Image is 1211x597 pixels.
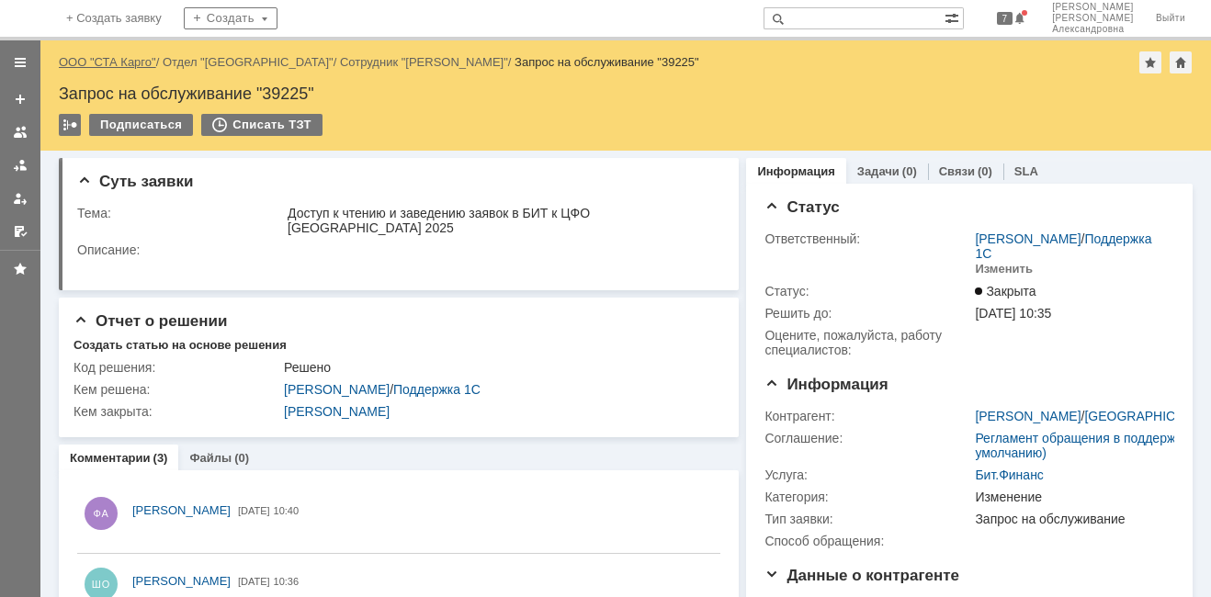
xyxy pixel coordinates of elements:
[764,467,971,482] div: Услуга:
[978,164,992,178] div: (0)
[975,231,1081,246] a: [PERSON_NAME]
[238,505,270,516] span: [DATE]
[284,382,390,397] a: [PERSON_NAME]
[902,164,917,178] div: (0)
[6,217,35,246] a: Мои согласования
[284,404,390,419] a: [PERSON_NAME]
[59,84,1193,103] div: Запрос на обслуживание "39225"
[764,512,971,526] div: Тип заявки:
[163,55,340,69] div: /
[975,409,1081,423] a: [PERSON_NAME]
[764,328,971,357] div: Oцените, пожалуйста, работу специалистов:
[1139,51,1161,73] div: Добавить в избранное
[132,574,231,588] span: [PERSON_NAME]
[59,114,81,136] div: Работа с массовостью
[764,431,971,445] div: Соглашение:
[764,376,888,393] span: Информация
[939,164,975,178] a: Связи
[234,451,249,465] div: (0)
[997,12,1013,25] span: 7
[857,164,900,178] a: Задачи
[74,404,280,419] div: Кем закрыта:
[132,503,231,517] span: [PERSON_NAME]
[274,505,300,516] span: 10:40
[764,567,959,584] span: Данные о контрагенте
[6,151,35,180] a: Заявки в моей ответственности
[764,306,971,321] div: Решить до:
[975,431,1209,460] a: Регламент обращения в поддержку (по умолчанию)
[132,501,231,520] a: [PERSON_NAME]
[6,84,35,114] a: Создать заявку
[764,284,971,298] div: Статус:
[515,55,699,69] div: Запрос на обслуживание "39225"
[764,490,971,504] div: Категория:
[74,382,280,397] div: Кем решена:
[757,164,834,178] a: Информация
[189,451,232,465] a: Файлы
[1052,2,1134,13] span: [PERSON_NAME]
[284,382,714,397] div: /
[945,8,963,26] span: Расширенный поиск
[6,118,35,147] a: Заявки на командах
[70,451,151,465] a: Комментарии
[764,534,971,548] div: Способ обращения:
[77,206,284,220] div: Тема:
[1170,51,1192,73] div: Сделать домашней страницей
[132,572,231,591] a: [PERSON_NAME]
[59,55,163,69] div: /
[975,231,1166,261] div: /
[975,284,1036,298] span: Закрыта
[59,55,156,69] a: ООО "СТА Карго"
[1052,13,1134,24] span: [PERSON_NAME]
[1052,24,1134,35] span: Александровна
[1014,164,1038,178] a: SLA
[975,306,1051,321] span: [DATE] 10:35
[764,409,971,423] div: Контрагент:
[153,451,168,465] div: (3)
[975,262,1033,276] div: Изменить
[284,360,714,375] div: Решено
[163,55,334,69] a: Отдел "[GEOGRAPHIC_DATA]"
[77,242,718,257] div: Описание:
[74,360,280,375] div: Код решения:
[764,198,839,216] span: Статус
[74,312,227,330] span: Отчет о решении
[74,338,287,353] div: Создать статью на основе решения
[184,7,277,29] div: Создать
[340,55,515,69] div: /
[764,231,971,246] div: Ответственный:
[274,576,300,587] span: 10:36
[6,184,35,213] a: Мои заявки
[340,55,508,69] a: Сотрудник "[PERSON_NAME]"
[288,206,714,235] div: Доступ к чтению и заведению заявок в БИТ к ЦФО [GEOGRAPHIC_DATA] 2025
[77,173,193,190] span: Суть заявки
[238,576,270,587] span: [DATE]
[975,467,1043,482] a: Бит.Финанс
[975,231,1151,261] a: Поддержка 1С
[393,382,481,397] a: Поддержка 1С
